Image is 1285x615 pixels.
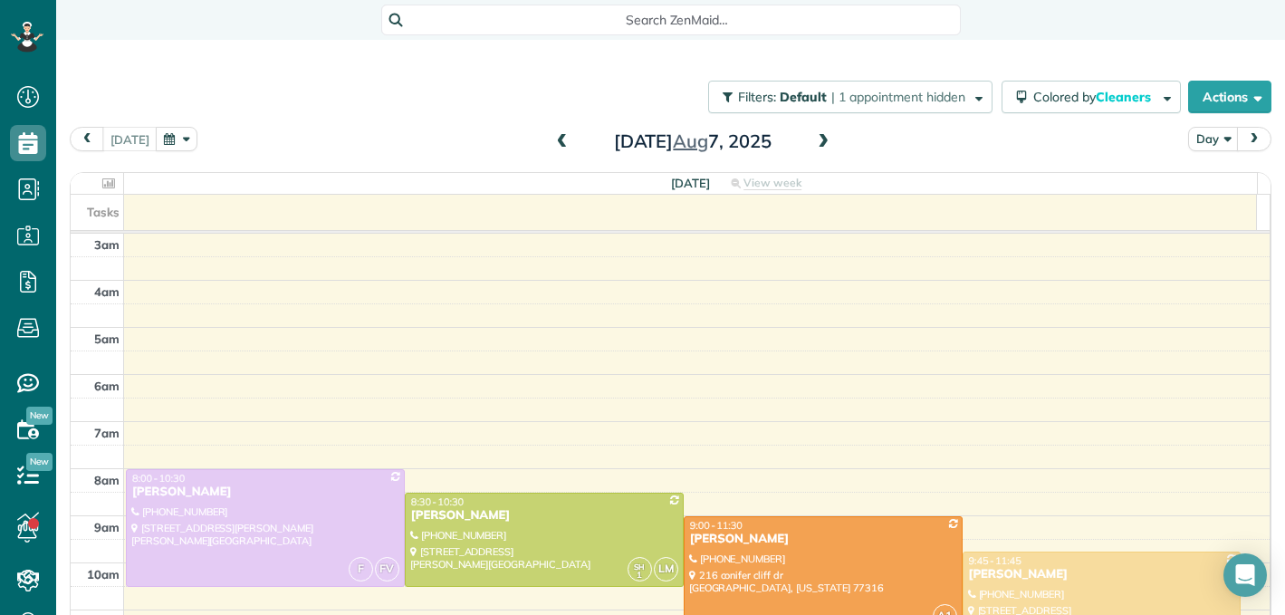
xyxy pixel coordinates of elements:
h2: [DATE] 7, 2025 [580,131,806,151]
span: New [26,453,53,471]
span: 6am [94,379,120,393]
div: [PERSON_NAME] [410,508,678,524]
div: [PERSON_NAME] [968,567,1236,582]
span: FV [375,557,399,581]
span: 8:00 - 10:30 [132,472,185,485]
button: next [1237,127,1271,151]
span: 10am [87,567,120,581]
span: 4am [94,284,120,299]
span: | 1 appointment hidden [831,89,965,105]
span: 5am [94,332,120,346]
button: [DATE] [102,127,158,151]
span: Filters: [738,89,776,105]
div: [PERSON_NAME] [689,532,957,547]
span: 9:00 - 11:30 [690,519,743,532]
button: Filters: Default | 1 appointment hidden [708,81,993,113]
button: Actions [1188,81,1271,113]
button: Colored byCleaners [1002,81,1181,113]
span: 8am [94,473,120,487]
span: View week [743,176,801,190]
span: [DATE] [671,176,710,190]
span: Default [780,89,828,105]
span: Cleaners [1096,89,1154,105]
span: New [26,407,53,425]
span: LM [654,557,678,581]
span: 9am [94,520,120,534]
span: Tasks [87,205,120,219]
div: [PERSON_NAME] [131,485,399,500]
button: Day [1188,127,1239,151]
span: Colored by [1033,89,1157,105]
span: 7am [94,426,120,440]
div: Open Intercom Messenger [1223,553,1267,597]
span: Aug [673,130,708,152]
span: 8:30 - 10:30 [411,495,464,508]
small: 1 [628,567,651,584]
span: F [349,557,373,581]
a: Filters: Default | 1 appointment hidden [699,81,993,113]
span: 9:45 - 11:45 [969,554,1021,567]
span: SH [634,562,645,572]
button: prev [70,127,104,151]
span: 3am [94,237,120,252]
